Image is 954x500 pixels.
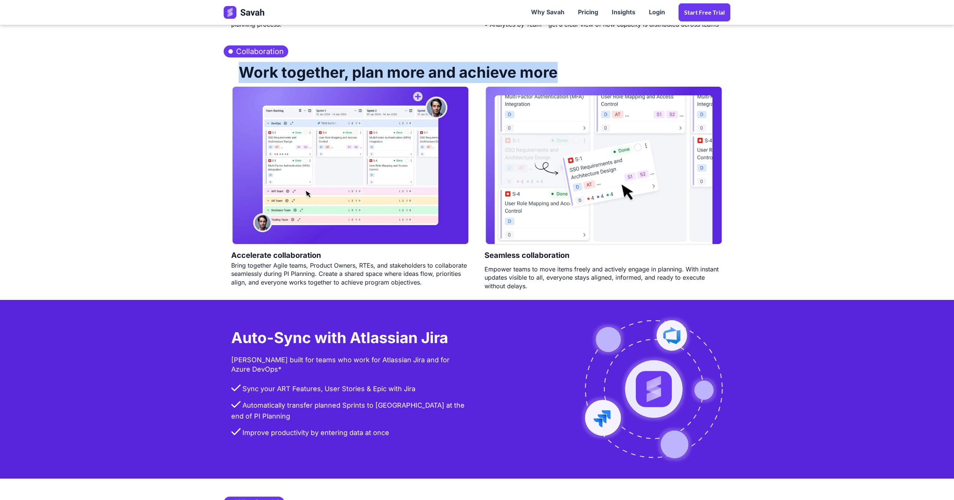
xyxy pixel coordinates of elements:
[231,57,558,86] h2: Work together, plan more and achieve more
[642,1,672,24] a: Login
[231,329,448,351] h3: Auto-Sync with Atlassian Jira
[224,45,288,57] h3: Collaboration
[679,3,730,21] a: Start Free trial
[916,464,954,500] iframe: Chat Widget
[605,1,642,24] a: Insights
[485,245,569,265] h4: Seamless collaboration
[231,428,469,444] li: Improve productivity by entering data at once
[231,245,321,261] h4: Accelerate collaboration
[231,384,241,391] img: checkbox.png
[485,86,723,245] img: PI Planning with Savah Collaboration
[231,401,241,408] img: checkbox.png
[485,265,723,290] div: Empower teams to move items freely and actively engage in planning. With instant updates visible ...
[231,261,469,286] div: Bring together Agile teams, Product Owners, RTEs, and stakeholders to collaborate seamlessly duri...
[231,428,241,435] img: checkbox.png
[571,1,605,24] a: Pricing
[231,351,469,378] div: [PERSON_NAME] built for teams who work for Atlassian Jira and for Azure DevOps*
[231,384,469,400] li: Sync your ART Features, User Stories & Epic with Jira
[524,1,571,24] a: Why Savah
[231,400,469,428] li: Automatically transfer planned Sprints to [GEOGRAPHIC_DATA] at the end of PI Planning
